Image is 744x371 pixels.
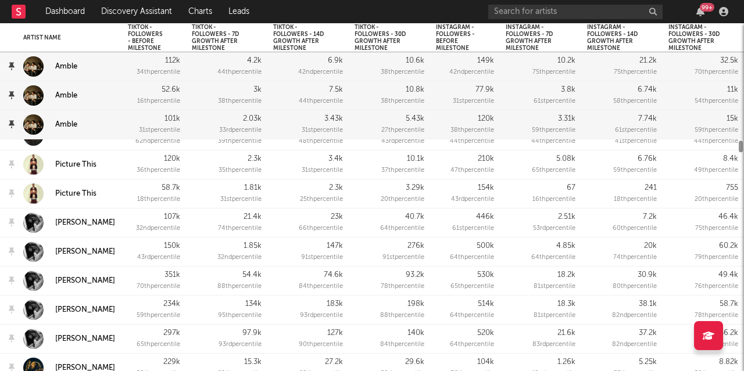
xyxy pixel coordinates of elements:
[136,223,180,235] div: 32 nd percentile
[244,182,262,194] div: 1.81k
[245,298,262,310] div: 134k
[137,165,180,177] div: 36 th percentile
[557,298,575,310] div: 18.3k
[477,240,494,252] div: 500k
[324,113,343,125] div: 3.43k
[217,252,262,264] div: 32 nd percentile
[450,125,494,136] div: 38 th percentile
[452,223,494,235] div: 61 st percentile
[329,84,343,96] div: 7.5k
[450,165,494,177] div: 47 th percentile
[381,165,424,177] div: 37 th percentile
[219,125,262,136] div: 33 rd percentile
[556,153,575,165] div: 5.08k
[164,211,180,223] div: 107k
[135,136,180,147] div: 62 nd percentile
[253,84,262,96] div: 3k
[531,136,575,147] div: 44 th percentile
[695,281,738,293] div: 76 th percentile
[532,194,575,206] div: 16 th percentile
[219,165,262,177] div: 35 th percentile
[450,281,494,293] div: 65 th percentile
[381,125,424,136] div: 27 th percentile
[137,281,180,293] div: 70 th percentile
[164,269,180,281] div: 351k
[55,62,77,72] a: Amble
[217,67,262,78] div: 44 th percentile
[695,96,738,107] div: 54 th percentile
[331,211,343,223] div: 23k
[449,67,494,78] div: 42 nd percentile
[727,113,738,125] div: 15k
[614,67,657,78] div: 75 th percentile
[299,339,343,351] div: 90 th percentile
[557,269,575,281] div: 18.2k
[381,136,424,147] div: 43 rd percentile
[218,136,262,147] div: 39 th percentile
[328,55,343,67] div: 6.9k
[299,136,343,147] div: 48 th percentile
[244,356,262,368] div: 15.3k
[55,247,115,257] div: [PERSON_NAME]
[327,298,343,310] div: 183k
[695,252,738,264] div: 79 th percentile
[137,310,180,322] div: 59 th percentile
[533,223,575,235] div: 53 rd percentile
[23,271,115,291] a: [PERSON_NAME]
[450,252,494,264] div: 64 th percentile
[718,269,738,281] div: 49.4k
[532,339,575,351] div: 83 rd percentile
[164,113,180,125] div: 101k
[218,310,262,322] div: 95 th percentile
[301,252,343,264] div: 91 st percentile
[382,252,424,264] div: 91 st percentile
[23,56,77,77] a: Amble
[324,269,343,281] div: 74.6k
[532,125,575,136] div: 59 th percentile
[273,24,325,52] div: TikTok - Followers - 14D Growth after Milestone
[55,189,96,199] a: Picture This
[406,269,424,281] div: 93.2k
[638,84,657,96] div: 6.74k
[696,7,704,16] button: 99+
[532,165,575,177] div: 65 th percentile
[723,153,738,165] div: 8.4k
[244,211,262,223] div: 21.4k
[450,136,494,147] div: 44 th percentile
[718,211,738,223] div: 46.4k
[639,55,657,67] div: 21.2k
[325,356,343,368] div: 27.2k
[242,269,262,281] div: 54.4k
[643,211,657,223] div: 7.2k
[192,24,244,52] div: TikTok - Followers - 7D Growth after Milestone
[638,269,657,281] div: 30.9k
[694,165,738,177] div: 49 th percentile
[163,356,180,368] div: 229k
[720,55,738,67] div: 32.5k
[638,113,657,125] div: 7.74k
[55,276,115,286] a: [PERSON_NAME]
[534,310,575,322] div: 81 st percentile
[695,223,738,235] div: 75 th percentile
[612,310,657,322] div: 82 nd percentile
[55,334,115,344] a: [PERSON_NAME]
[719,240,738,252] div: 60.2k
[478,298,494,310] div: 514k
[726,182,738,194] div: 755
[478,113,494,125] div: 120k
[639,356,657,368] div: 5.25k
[23,242,115,262] a: [PERSON_NAME]
[668,24,721,52] div: Instagram - Followers - 30D Growth after Milestone
[381,281,424,293] div: 78 th percentile
[405,211,424,223] div: 40.7k
[614,194,657,206] div: 18 th percentile
[477,327,494,339] div: 520k
[556,240,575,252] div: 4.85k
[55,91,77,101] a: Amble
[380,339,424,351] div: 84 th percentile
[406,113,424,125] div: 5.43k
[477,269,494,281] div: 530k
